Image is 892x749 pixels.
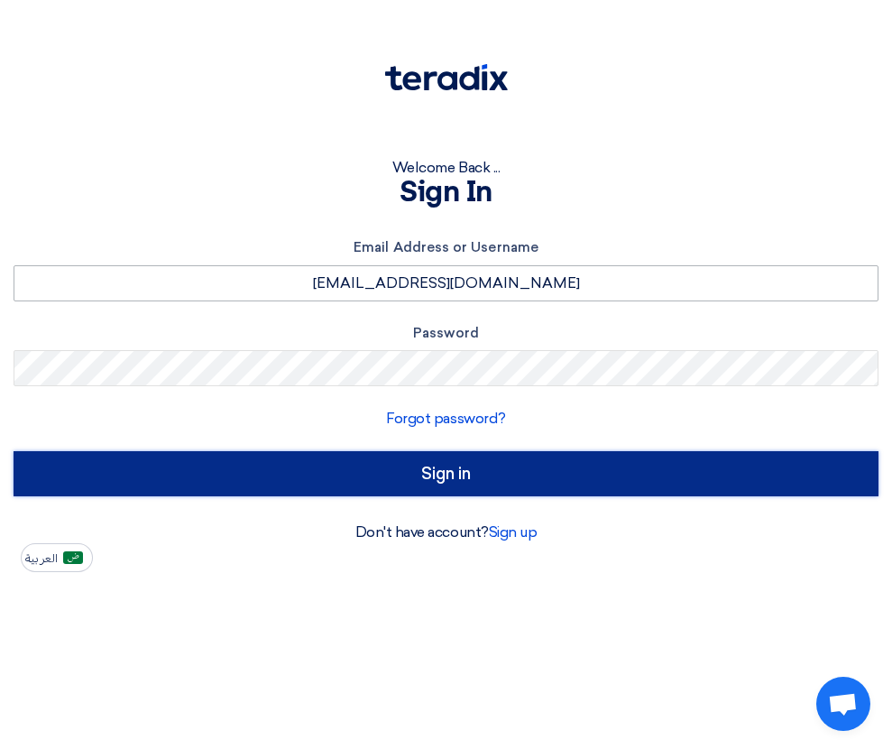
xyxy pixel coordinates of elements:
span: العربية [25,552,58,565]
button: العربية [21,543,93,572]
label: Password [14,323,878,344]
div: Don't have account? [14,522,878,543]
input: Enter your business email or username [14,265,878,301]
h1: Sign In [14,179,878,208]
label: Email Address or Username [14,237,878,258]
div: Welcome Back ... [14,157,878,179]
a: Sign up [489,523,538,541]
img: Teradix logo [385,64,508,91]
input: Sign in [14,451,878,496]
img: ar-AR.png [63,551,83,565]
div: Open chat [816,677,870,731]
a: Forgot password? [386,410,505,427]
